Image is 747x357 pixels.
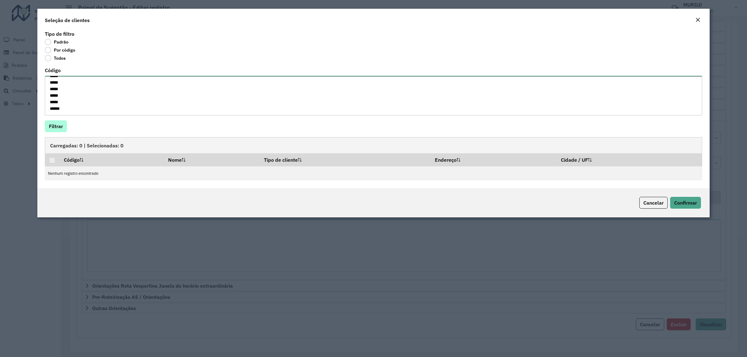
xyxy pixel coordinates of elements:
label: Todos [45,55,66,61]
h4: Seleção de clientes [45,16,90,24]
div: Carregadas: 0 | Selecionadas: 0 [45,137,702,153]
span: Confirmar [674,200,697,206]
button: Close [693,16,702,24]
label: Tipo de filtro [45,30,74,38]
button: Filtrar [45,120,67,132]
th: Nome [164,153,260,166]
td: Nenhum registro encontrado [45,166,702,180]
label: Padrão [45,39,68,45]
th: Código [59,153,163,166]
label: Código [45,67,61,74]
label: Por código [45,47,75,53]
em: Fechar [695,17,700,22]
button: Confirmar [670,197,701,209]
span: Cancelar [643,200,664,206]
button: Cancelar [639,197,668,209]
th: Tipo de cliente [260,153,430,166]
th: Endereço [430,153,557,166]
th: Cidade / UF [557,153,702,166]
